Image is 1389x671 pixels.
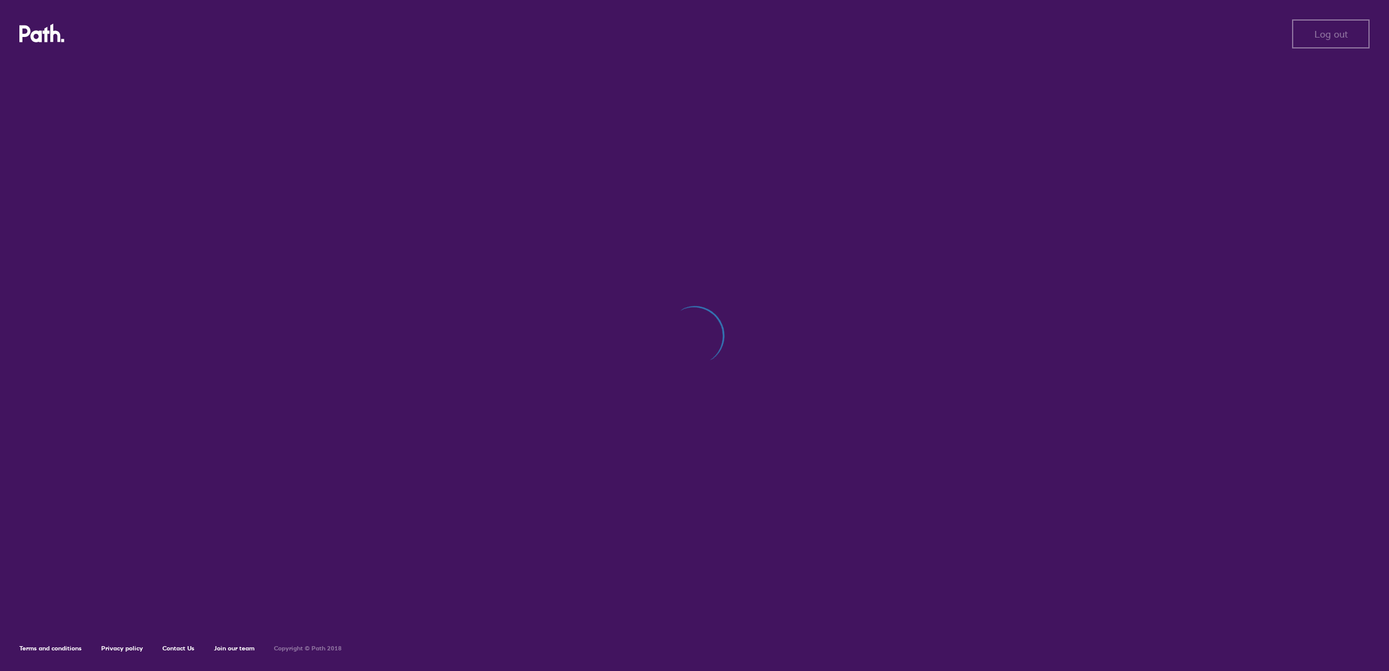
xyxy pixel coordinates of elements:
a: Contact Us [162,644,195,652]
a: Privacy policy [101,644,143,652]
h6: Copyright © Path 2018 [274,645,342,652]
a: Join our team [214,644,255,652]
span: Log out [1314,28,1348,39]
button: Log out [1292,19,1370,48]
a: Terms and conditions [19,644,82,652]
